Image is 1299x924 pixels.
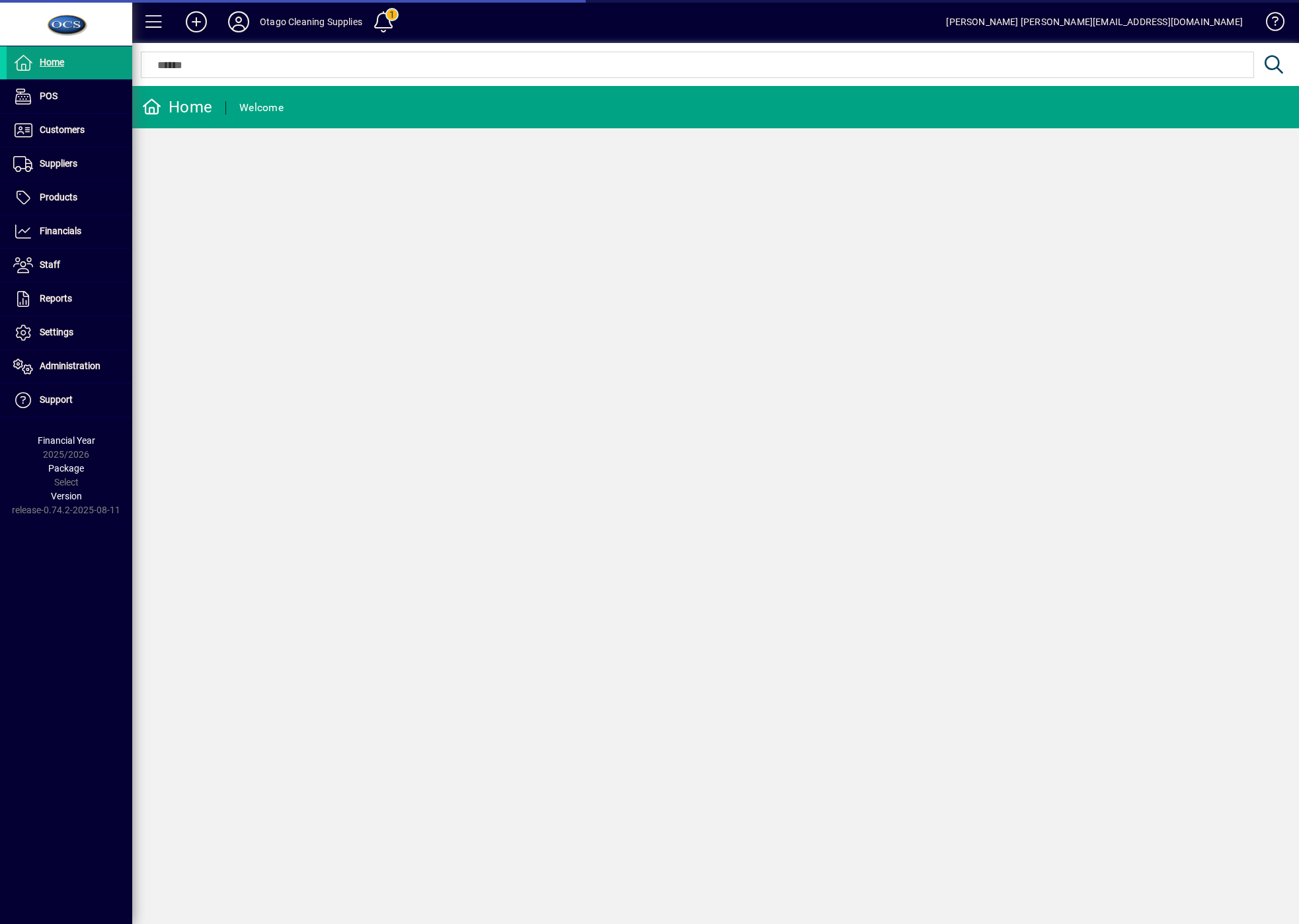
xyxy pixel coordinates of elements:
[40,327,73,337] span: Settings
[7,114,132,147] a: Customers
[7,316,132,349] a: Settings
[142,97,212,118] div: Home
[40,293,72,304] span: Reports
[7,80,132,113] a: POS
[7,350,132,383] a: Administration
[217,10,260,34] button: Profile
[40,124,85,135] span: Customers
[7,249,132,282] a: Staff
[7,384,132,417] a: Support
[40,394,73,405] span: Support
[51,491,82,501] span: Version
[40,360,100,371] span: Administration
[946,11,1243,32] div: [PERSON_NAME] [PERSON_NAME][EMAIL_ADDRESS][DOMAIN_NAME]
[48,463,84,474] span: Package
[40,192,77,202] span: Products
[38,435,95,446] span: Financial Year
[7,282,132,315] a: Reports
[40,226,81,236] span: Financials
[40,57,64,67] span: Home
[7,181,132,214] a: Products
[175,10,217,34] button: Add
[40,91,58,101] span: POS
[260,11,362,32] div: Otago Cleaning Supplies
[239,97,284,118] div: Welcome
[7,147,132,181] a: Suppliers
[40,259,60,270] span: Staff
[1256,3,1282,46] a: Knowledge Base
[7,215,132,248] a: Financials
[40,158,77,169] span: Suppliers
